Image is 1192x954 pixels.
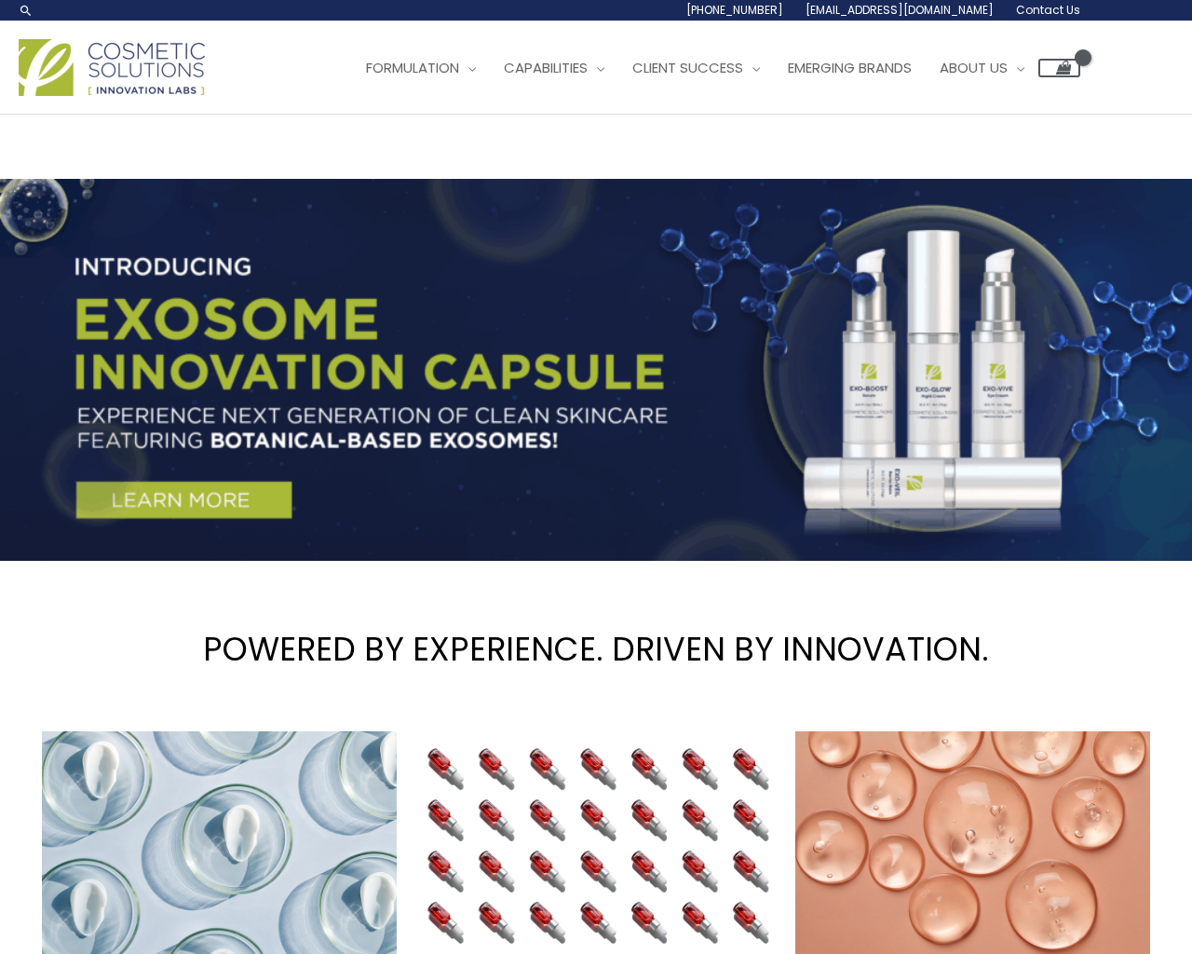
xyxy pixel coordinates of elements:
[19,3,34,18] a: Search icon link
[1016,2,1080,18] span: Contact Us
[774,40,926,96] a: Emerging Brands
[352,40,490,96] a: Formulation
[940,58,1008,77] span: About Us
[632,58,743,77] span: Client Success
[788,58,912,77] span: Emerging Brands
[926,40,1038,96] a: About Us
[338,40,1080,96] nav: Site Navigation
[686,2,783,18] span: [PHONE_NUMBER]
[490,40,618,96] a: Capabilities
[366,58,459,77] span: Formulation
[504,58,588,77] span: Capabilities
[618,40,774,96] a: Client Success
[806,2,994,18] span: [EMAIL_ADDRESS][DOMAIN_NAME]
[1038,59,1080,77] a: View Shopping Cart, empty
[19,39,205,96] img: Cosmetic Solutions Logo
